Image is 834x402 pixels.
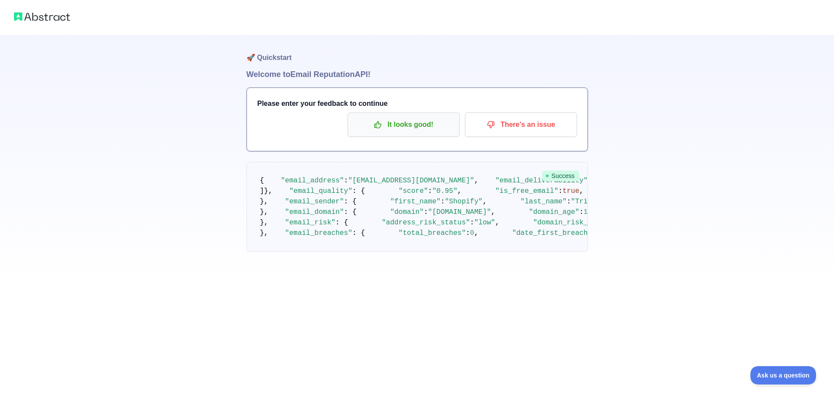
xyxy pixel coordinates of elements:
span: , [482,198,487,206]
span: 0 [470,229,475,237]
span: "email_risk" [285,219,335,227]
span: "[DOMAIN_NAME]" [428,208,491,216]
button: It looks good! [348,112,460,137]
span: : { [344,208,357,216]
span: Success [542,171,579,181]
span: 10985 [584,208,605,216]
span: "domain_age" [529,208,579,216]
span: : [558,187,563,195]
span: "email_domain" [285,208,344,216]
span: , [457,187,462,195]
span: "0.95" [432,187,457,195]
span: "low" [474,219,495,227]
iframe: Toggle Customer Support [750,366,816,385]
span: "first_name" [390,198,440,206]
span: "email_sender" [285,198,344,206]
span: : [344,177,348,185]
span: , [579,187,584,195]
span: "address_risk_status" [382,219,470,227]
span: : [567,198,571,206]
span: : { [352,229,365,237]
h3: Please enter your feedback to continue [257,98,577,109]
h1: Welcome to Email Reputation API! [246,68,588,80]
span: , [495,219,500,227]
img: Abstract logo [14,10,70,23]
span: : [470,219,475,227]
span: : [466,229,470,237]
span: : [579,208,584,216]
span: : { [352,187,365,195]
span: "is_free_email" [495,187,558,195]
span: "email_quality" [289,187,352,195]
span: "email_breaches" [285,229,352,237]
span: : { [344,198,357,206]
span: , [474,229,479,237]
span: : [424,208,428,216]
span: "email_address" [281,177,344,185]
h1: 🚀 Quickstart [246,35,588,68]
span: "score" [398,187,428,195]
span: "[EMAIL_ADDRESS][DOMAIN_NAME]" [348,177,474,185]
span: "domain_risk_status" [533,219,617,227]
span: "email_deliverability" [495,177,588,185]
span: , [491,208,496,216]
span: "Trihoang" [571,198,613,206]
span: : [428,187,433,195]
span: "domain" [390,208,424,216]
span: "total_breaches" [398,229,466,237]
button: There's an issue [465,112,577,137]
span: : { [335,219,348,227]
span: : [440,198,445,206]
p: It looks good! [354,117,453,132]
p: There's an issue [472,117,570,132]
span: "Shopify" [445,198,482,206]
span: true [563,187,579,195]
span: "last_name" [521,198,567,206]
span: , [474,177,479,185]
span: "date_first_breached" [512,229,601,237]
span: { [260,177,264,185]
